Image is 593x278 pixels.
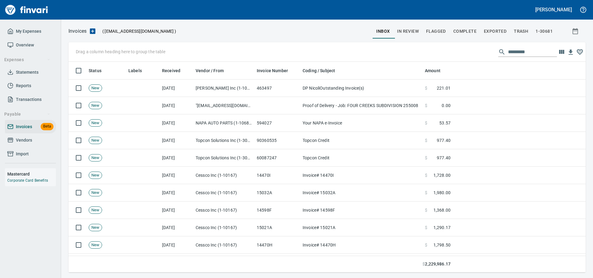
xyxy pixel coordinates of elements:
[89,172,102,178] span: New
[89,225,102,231] span: New
[193,236,254,254] td: Cessco Inc (1-10167)
[575,47,584,57] button: Column choices favorited. Click to reset to default
[437,137,451,143] span: 977.40
[425,190,427,196] span: $
[5,24,56,38] a: My Expenses
[89,190,102,196] span: New
[439,120,451,126] span: 53.57
[433,242,451,248] span: 1,798.50
[254,80,300,97] td: 463497
[89,207,102,213] span: New
[89,67,101,74] span: Status
[99,28,176,34] p: ( )
[4,110,50,118] span: Payable
[300,184,422,202] td: Invoice# 15032A
[16,69,39,76] span: Statements
[2,109,53,120] button: Payable
[41,123,53,130] span: Beta
[160,167,193,184] td: [DATE]
[89,155,102,161] span: New
[104,28,174,34] span: [EMAIL_ADDRESS][DOMAIN_NAME]
[425,120,427,126] span: $
[300,254,422,271] td: Invoice for Order #: 5464756-01 for Customer #: 3151 PO #: NEEDED
[16,150,29,158] span: Import
[453,28,477,35] span: Complete
[300,236,422,254] td: Invoice# 14470H
[254,236,300,254] td: 14470H
[425,85,427,91] span: $
[5,38,56,52] a: Overview
[160,114,193,132] td: [DATE]
[193,254,254,271] td: Masons Supply Company Inc (1-10631)
[300,167,422,184] td: Invoice# 14470I
[300,219,422,236] td: Invoice# 15021A
[300,202,422,219] td: Invoice# 14598F
[254,167,300,184] td: 14470I
[425,207,427,213] span: $
[254,132,300,149] td: 90360535
[162,67,188,74] span: Received
[160,149,193,167] td: [DATE]
[68,28,87,35] p: Invoices
[425,224,427,231] span: $
[193,149,254,167] td: Topcon Solutions Inc (1-30481)
[303,67,343,74] span: Coding / Subject
[7,178,48,183] a: Corporate Card Benefits
[514,28,528,35] span: trash
[425,137,427,143] span: $
[160,184,193,202] td: [DATE]
[300,132,422,149] td: Topcon Credit
[254,254,300,271] td: 5464756-01
[89,120,102,126] span: New
[128,67,150,74] span: Labels
[193,202,254,219] td: Cessco Inc (1-10167)
[128,67,142,74] span: Labels
[425,67,440,74] span: Amount
[425,261,451,267] span: 2,229,986.17
[2,54,53,65] button: Expenses
[7,171,56,177] h6: Mastercard
[89,242,102,248] span: New
[397,28,419,35] span: In Review
[160,254,193,271] td: [DATE]
[425,155,427,161] span: $
[300,149,422,167] td: Topcon Credit
[442,102,451,109] span: 0.00
[16,82,31,90] span: Reports
[193,219,254,236] td: Cessco Inc (1-10167)
[5,65,56,79] a: Statements
[437,85,451,91] span: 221.01
[433,224,451,231] span: 1,290.17
[5,147,56,161] a: Import
[16,136,32,144] span: Vendors
[557,47,566,57] button: Choose columns to display
[376,28,390,35] span: inbox
[4,56,50,64] span: Expenses
[196,67,232,74] span: Vendor / From
[193,132,254,149] td: Topcon Solutions Inc (1-30481)
[16,96,42,103] span: Transactions
[536,28,553,35] span: 1-30681
[4,2,50,17] img: Finvari
[254,202,300,219] td: 14598F
[300,97,422,114] td: Proof of Delivery - Job: FOUR CREEKS SUBDIVISION 255008
[5,133,56,147] a: Vendors
[437,155,451,161] span: 977.40
[566,48,575,57] button: Download Table
[89,67,109,74] span: Status
[535,6,572,13] h5: [PERSON_NAME]
[254,149,300,167] td: 60087247
[300,114,422,132] td: Your NAPA e-Invoice
[566,26,586,37] button: Show invoices within a particular date range
[433,172,451,178] span: 1,728.00
[89,138,102,143] span: New
[257,67,296,74] span: Invoice Number
[254,114,300,132] td: 594027
[160,236,193,254] td: [DATE]
[433,207,451,213] span: 1,368.00
[422,261,425,267] span: $
[193,97,254,114] td: "[EMAIL_ADDRESS][DOMAIN_NAME]" <[EMAIL_ADDRESS][DOMAIN_NAME]>
[16,28,41,35] span: My Expenses
[68,28,87,35] nav: breadcrumb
